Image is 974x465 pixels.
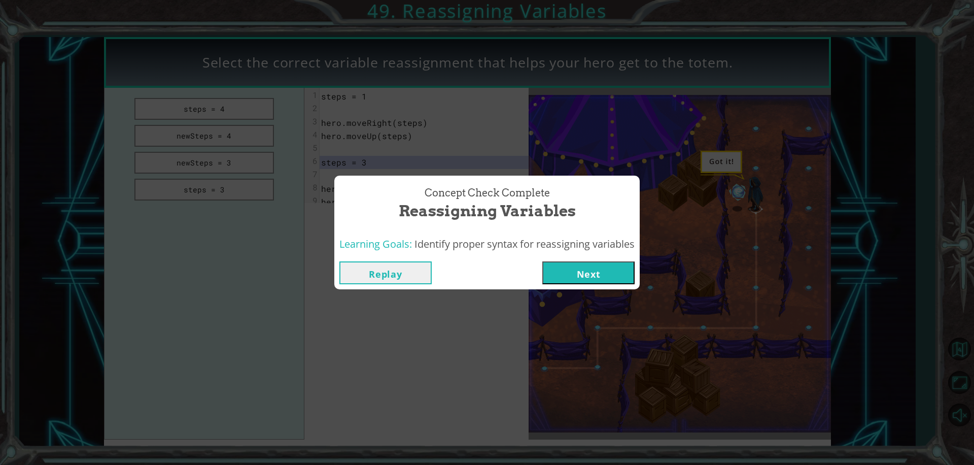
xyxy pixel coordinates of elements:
[414,237,635,251] span: Identify proper syntax for reassigning variables
[339,237,412,251] span: Learning Goals:
[425,186,550,201] span: Concept Check Complete
[542,261,635,284] button: Next
[339,261,432,284] button: Replay
[399,200,576,222] span: Reassigning Variables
